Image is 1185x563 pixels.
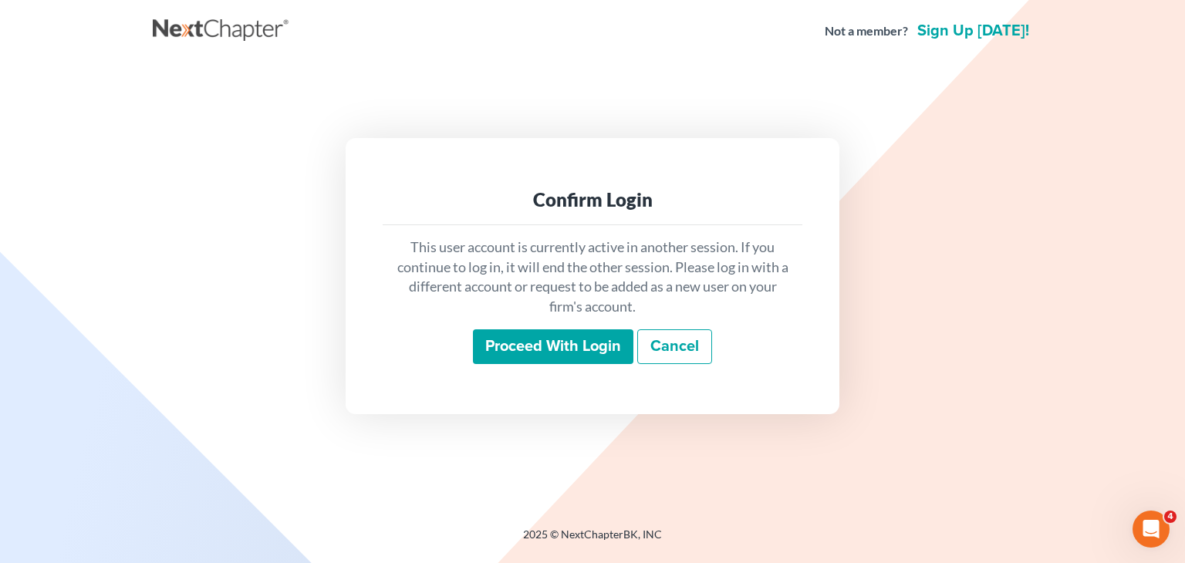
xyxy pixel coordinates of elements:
iframe: Intercom live chat [1133,511,1170,548]
p: This user account is currently active in another session. If you continue to log in, it will end ... [395,238,790,317]
strong: Not a member? [825,22,908,40]
a: Sign up [DATE]! [914,23,1032,39]
div: Confirm Login [395,187,790,212]
a: Cancel [637,329,712,365]
div: 2025 © NextChapterBK, INC [153,527,1032,555]
span: 4 [1164,511,1177,523]
input: Proceed with login [473,329,633,365]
